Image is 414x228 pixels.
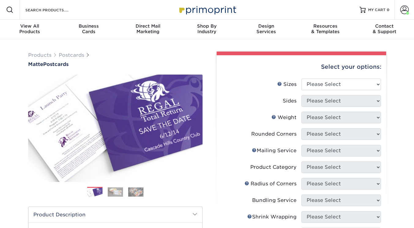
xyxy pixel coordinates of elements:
[28,207,202,222] h2: Product Description
[28,52,51,58] a: Products
[252,197,297,204] div: Bundling Service
[59,23,118,29] span: Business
[251,130,297,138] div: Rounded Corners
[28,61,203,67] h1: Postcards
[296,23,355,29] span: Resources
[25,6,84,14] input: SEARCH PRODUCTS.....
[59,23,118,34] div: Cards
[108,187,123,197] img: Postcards 02
[118,20,177,39] a: Direct MailMarketing
[87,187,103,198] img: Postcards 01
[118,23,177,34] div: Marketing
[247,213,297,221] div: Shrink Wrapping
[296,20,355,39] a: Resources& Templates
[28,68,203,189] img: Matte 01
[355,20,414,39] a: Contact& Support
[355,23,414,34] div: & Support
[237,23,296,29] span: Design
[355,23,414,29] span: Contact
[283,97,297,105] div: Sides
[387,8,390,12] span: 0
[250,164,297,171] div: Product Category
[237,23,296,34] div: Services
[118,23,177,29] span: Direct Mail
[177,23,237,34] div: Industry
[252,147,297,154] div: Mailing Service
[59,20,118,39] a: BusinessCards
[28,61,43,67] span: Matte
[28,61,203,67] a: MattePostcards
[222,55,381,79] div: Select your options:
[177,23,237,29] span: Shop By
[59,52,84,58] a: Postcards
[368,7,386,13] span: MY CART
[277,81,297,88] div: Sizes
[244,180,297,187] div: Radius of Corners
[271,114,297,121] div: Weight
[177,3,238,16] img: Primoprint
[177,20,237,39] a: Shop ByIndustry
[296,23,355,34] div: & Templates
[128,187,144,197] img: Postcards 03
[237,20,296,39] a: DesignServices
